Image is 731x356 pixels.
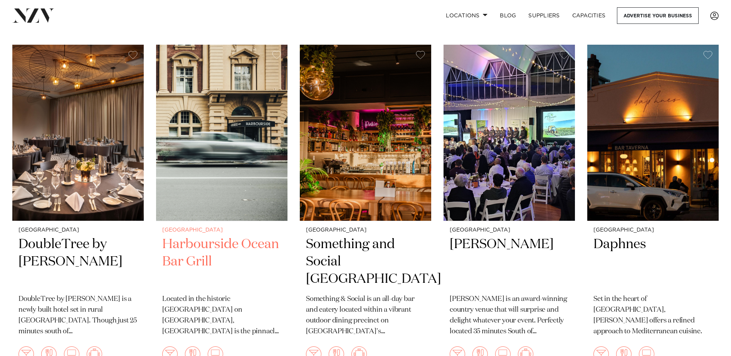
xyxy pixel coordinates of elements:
[617,7,699,24] a: Advertise your business
[593,236,713,288] h2: Daphnes
[593,227,713,233] small: [GEOGRAPHIC_DATA]
[156,45,287,221] img: Exterior of Auckland Ferry Terminal
[162,227,281,233] small: [GEOGRAPHIC_DATA]
[12,45,144,221] img: Corporate gala dinner setup at Hilton Karaka
[162,236,281,288] h2: Harbourside Ocean Bar Grill
[162,294,281,337] p: Located in the historic [GEOGRAPHIC_DATA] on [GEOGRAPHIC_DATA], [GEOGRAPHIC_DATA] is the pinnacle...
[522,7,566,24] a: SUPPLIERS
[450,294,569,337] p: [PERSON_NAME] is an award-winning country venue that will surprise and delight whatever your even...
[450,236,569,288] h2: [PERSON_NAME]
[440,7,494,24] a: Locations
[306,227,425,233] small: [GEOGRAPHIC_DATA]
[566,7,612,24] a: Capacities
[494,7,522,24] a: BLOG
[306,236,425,288] h2: Something and Social [GEOGRAPHIC_DATA]
[306,294,425,337] p: Something & Social is an all-day bar and eatery located within a vibrant outdoor dining precinct ...
[593,294,713,337] p: Set in the heart of [GEOGRAPHIC_DATA], [PERSON_NAME] offers a refined approach to Mediterranean c...
[18,294,138,337] p: DoubleTree by [PERSON_NAME] is a newly built hotel set in rural [GEOGRAPHIC_DATA]. Though just 25...
[18,227,138,233] small: [GEOGRAPHIC_DATA]
[12,8,54,22] img: nzv-logo.png
[450,227,569,233] small: [GEOGRAPHIC_DATA]
[18,236,138,288] h2: DoubleTree by [PERSON_NAME]
[587,45,719,221] img: Exterior of Daphnes in Ponsonby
